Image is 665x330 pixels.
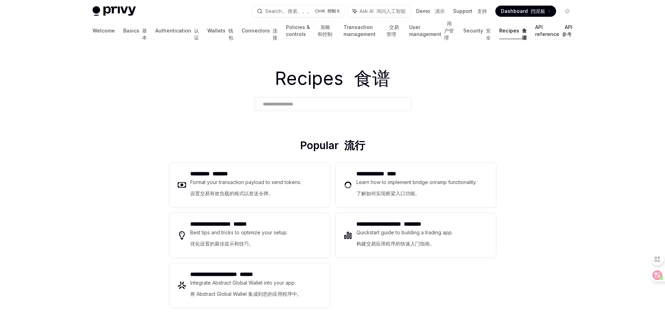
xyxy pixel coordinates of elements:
[499,22,527,39] a: Recipes 食谱
[356,228,469,251] div: Quickstart guide to building a trading app.
[318,24,332,37] font: 策略和控制
[386,24,399,37] font: 交易管理
[343,22,401,39] a: Transaction management 交易管理
[93,6,136,16] img: light logo
[194,28,199,41] font: 认证
[501,8,545,15] span: Dashboard
[169,163,330,207] a: **** **** **** **Format your transaction payload to send tokens.设置交易有效负载的格式以发送令牌。
[93,22,115,39] a: Welcome
[416,8,445,15] a: Demo 演示
[376,8,406,14] font: 询问人工智能
[348,5,411,17] button: Ask AI 询问人工智能
[495,6,556,17] a: Dashboard 挡泥板
[252,5,344,17] button: Search... 搜索。。。CtrlK 控制 K
[315,8,340,14] span: Ctrl K
[453,8,487,15] a: Support 支持
[562,24,572,37] font: API 参考
[242,22,278,39] a: Connectors 连接
[356,241,435,247] font: 构建交易应用程序的快速入门指南。
[228,28,233,41] font: 钱包
[435,8,445,14] font: 演示
[123,22,147,39] a: Basics 基本
[155,22,199,39] a: Authentication 认证
[486,28,491,41] font: 安全
[190,291,302,297] font: 将 Abstract Global Wallet 集成到您的应用程序中。
[360,8,406,15] span: Ask AI
[356,190,420,196] font: 了解如何实现桥梁入口功能。
[190,190,273,196] font: 设置交易有效负载的格式以发送令牌。
[562,6,573,17] button: Toggle dark mode
[409,22,455,39] a: User management 用户管理
[444,21,454,41] font: 用户管理
[190,279,303,301] div: Integrate Abstract Global Wallet into your app.
[288,8,312,14] font: 搜索。。。
[273,28,278,41] font: 连接
[344,139,365,152] font: 流行
[535,22,573,39] a: API reference API 参考
[190,178,302,200] div: Format your transaction payload to send tokens.
[531,8,545,14] font: 挡泥板
[335,163,496,207] a: **** **** *** ****Learn how to implement bridge onramp functionality.了解如何实现桥梁入口功能。
[356,178,479,200] div: Learn how to implement bridge onramp functionality.
[265,7,312,15] div: Search...
[522,28,527,41] font: 食谱
[286,22,335,39] a: Policies & controls 策略和控制
[477,8,487,14] font: 支持
[327,8,340,14] font: 控制 K
[169,139,496,154] h2: Popular
[354,67,390,89] font: 食谱
[190,228,289,251] div: Best tips and tricks to optimize your setup.
[190,241,254,247] font: 优化设置的最佳提示和技巧。
[463,22,491,39] a: Security 安全
[207,22,233,39] a: Wallets 钱包
[142,28,147,41] font: 基本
